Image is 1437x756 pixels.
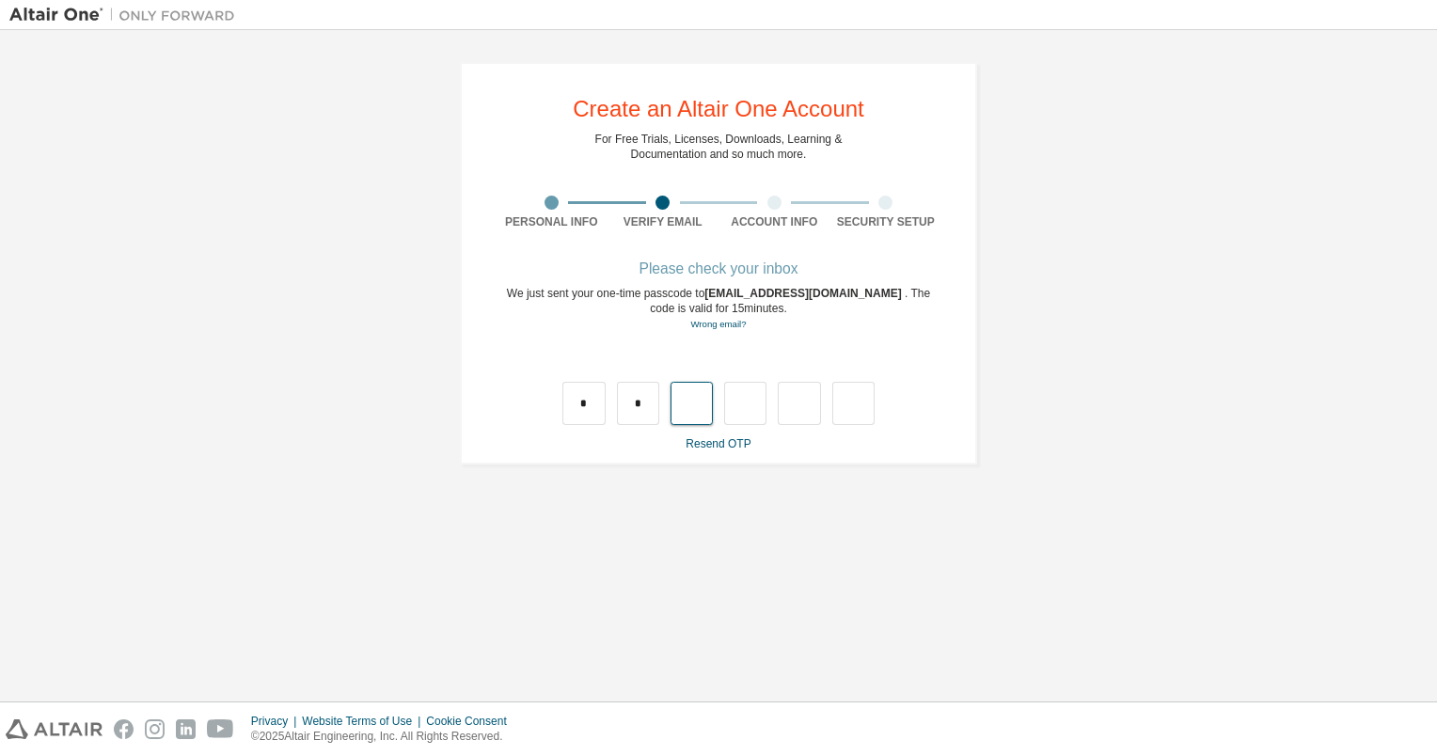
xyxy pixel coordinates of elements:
[145,719,165,739] img: instagram.svg
[690,319,746,329] a: Go back to the registration form
[176,719,196,739] img: linkedin.svg
[114,719,134,739] img: facebook.svg
[704,287,905,300] span: [EMAIL_ADDRESS][DOMAIN_NAME]
[830,214,942,229] div: Security Setup
[6,719,103,739] img: altair_logo.svg
[686,437,750,450] a: Resend OTP
[496,214,608,229] div: Personal Info
[302,714,426,729] div: Website Terms of Use
[9,6,245,24] img: Altair One
[496,263,941,275] div: Please check your inbox
[595,132,843,162] div: For Free Trials, Licenses, Downloads, Learning & Documentation and so much more.
[608,214,719,229] div: Verify Email
[251,714,302,729] div: Privacy
[496,286,941,332] div: We just sent your one-time passcode to . The code is valid for 15 minutes.
[207,719,234,739] img: youtube.svg
[718,214,830,229] div: Account Info
[426,714,517,729] div: Cookie Consent
[573,98,864,120] div: Create an Altair One Account
[251,729,518,745] p: © 2025 Altair Engineering, Inc. All Rights Reserved.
